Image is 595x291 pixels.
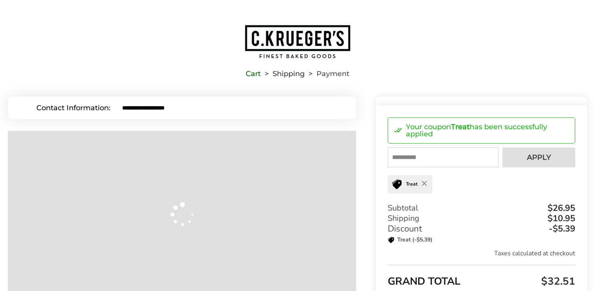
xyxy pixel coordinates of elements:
[316,71,349,77] span: Payment
[36,104,122,111] div: Contact Information:
[388,236,432,244] p: Treat (-$5.39)
[406,123,557,138] p: Your coupon has been successfully applied
[246,71,261,77] a: Cart
[388,249,575,258] div: Taxes calculated at checkout
[388,265,575,291] div: GRAND TOTAL
[388,224,575,234] div: Discount
[546,204,575,213] div: $26.95
[546,214,575,223] div: $10.95
[539,274,575,288] span: $32.51
[388,213,575,224] div: Shipping
[261,71,305,77] li: Shipping
[388,203,575,213] div: Subtotal
[451,123,470,131] strong: Treat
[388,175,432,193] div: Treat
[8,24,587,59] a: Go to home page
[244,24,351,59] img: C.KRUEGER'S
[122,104,328,111] input: E-mail
[547,224,575,233] div: -$5.39
[527,154,551,161] span: Apply
[502,147,575,167] button: Apply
